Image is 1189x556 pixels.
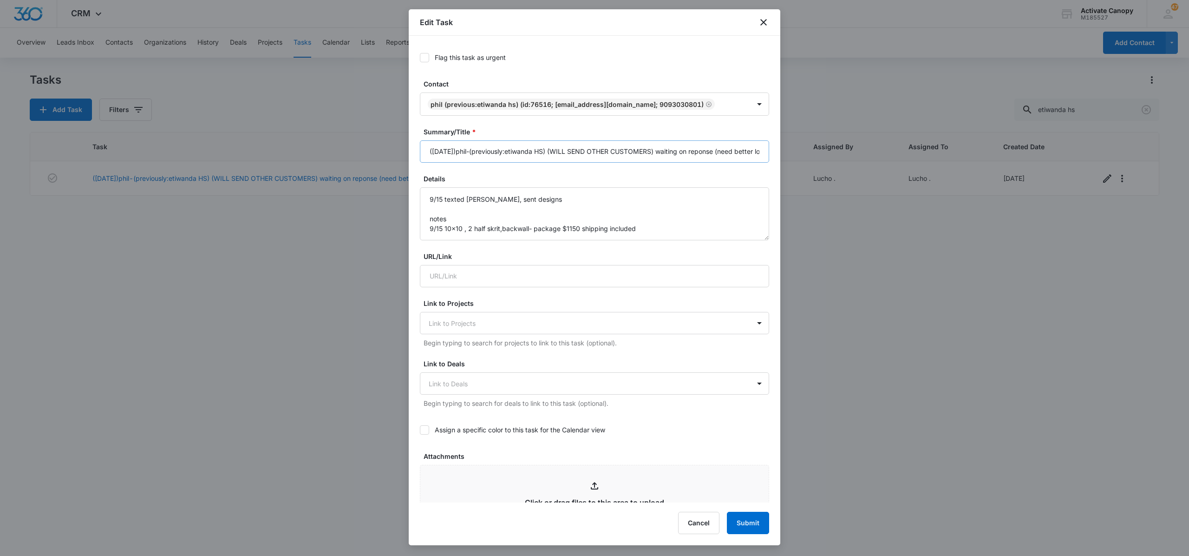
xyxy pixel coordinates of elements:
p: Begin typing to search for deals to link to this task (optional). [424,398,769,408]
button: Submit [727,512,769,534]
label: Contact [424,79,773,89]
div: Flag this task as urgent [435,53,506,62]
button: close [758,17,769,28]
input: Summary/Title [420,140,769,163]
div: Phil (previous:etiwanda HS) (ID:76516; [EMAIL_ADDRESS][DOMAIN_NAME]; 9093030801) [431,100,704,108]
label: Attachments [424,451,773,461]
label: Link to Projects [424,298,773,308]
input: URL/Link [420,265,769,287]
div: Remove Phil (previous:etiwanda HS) (ID:76516; phillipcastillo81@gmail.com; 9093030801) [704,101,712,107]
label: Details [424,174,773,184]
p: Begin typing to search for projects to link to this task (optional). [424,338,769,348]
label: URL/Link [424,252,773,261]
label: Link to Deals [424,359,773,369]
label: Summary/Title [424,127,773,137]
label: Assign a specific color to this task for the Calendar view [420,425,769,435]
button: Cancel [678,512,719,534]
h1: Edit Task [420,17,453,28]
textarea: 9/15 texted [PERSON_NAME], sent designs notes 9/15 10x10 , 2 half skrit,backwall- package $1150 s... [420,187,769,240]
